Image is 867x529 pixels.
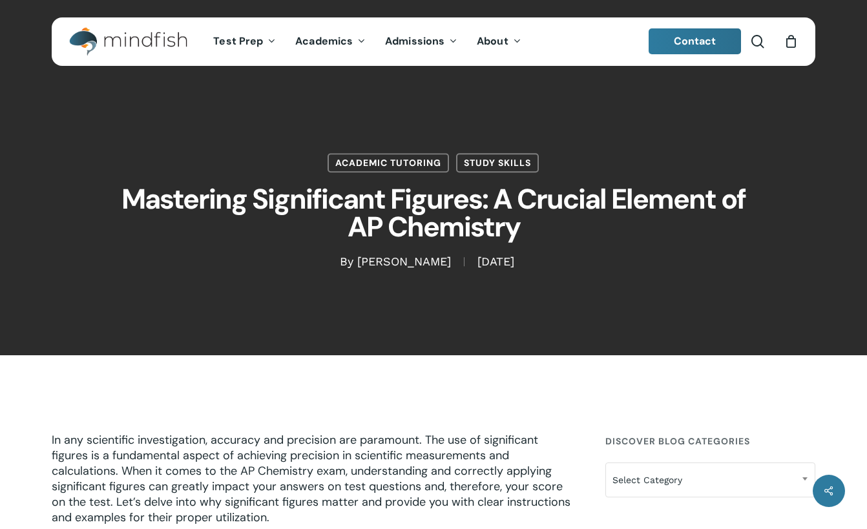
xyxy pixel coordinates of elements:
span: Select Category [606,466,815,493]
nav: Main Menu [204,17,530,66]
h4: Discover Blog Categories [605,430,815,453]
header: Main Menu [52,17,815,66]
a: Study Skills [456,153,539,172]
span: Select Category [605,462,815,497]
a: Academics [286,36,375,47]
h1: Mastering Significant Figures: A Crucial Element of AP Chemistry [110,172,757,254]
span: Contact [674,34,716,48]
a: [PERSON_NAME] [357,255,451,269]
a: Cart [784,34,798,48]
a: About [467,36,531,47]
span: Admissions [385,34,444,48]
span: Test Prep [213,34,263,48]
a: Test Prep [204,36,286,47]
span: By [340,258,353,267]
a: Academic Tutoring [328,153,449,172]
a: Admissions [375,36,467,47]
a: Contact [649,28,742,54]
span: Academics [295,34,353,48]
span: In any scientific investigation, accuracy and precision are paramount. The use of significant fig... [52,432,570,525]
span: About [477,34,508,48]
span: [DATE] [464,258,527,267]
